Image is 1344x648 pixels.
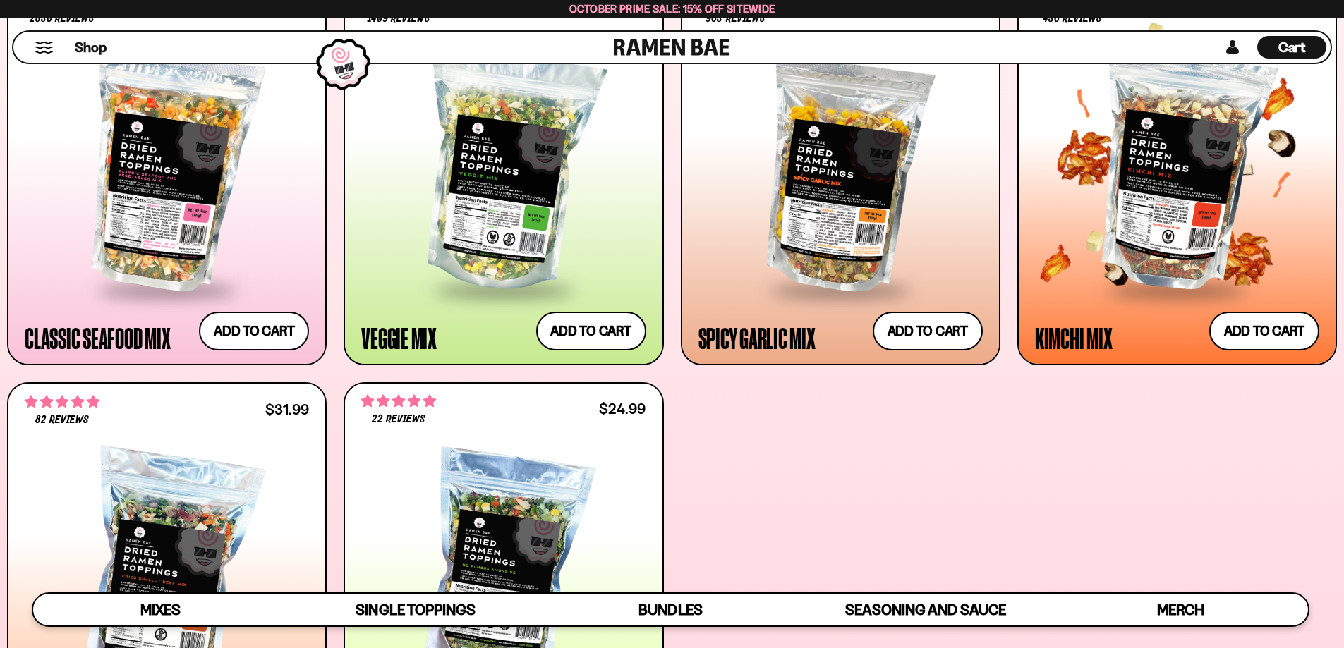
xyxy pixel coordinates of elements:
button: Add to cart [536,312,646,350]
a: Bundles [543,594,798,625]
div: $24.99 [599,402,646,415]
button: Add to cart [873,312,983,350]
div: $31.99 [265,403,309,416]
span: Bundles [638,601,702,618]
div: Spicy Garlic Mix [698,325,816,350]
span: Single Toppings [356,601,475,618]
button: Add to cart [199,312,309,350]
span: Cart [1278,39,1306,56]
a: Seasoning and Sauce [798,594,1053,625]
span: 4.82 stars [361,392,436,410]
span: Mixes [140,601,181,618]
div: Cart [1257,32,1326,63]
span: 22 reviews [372,414,425,425]
div: Veggie Mix [361,325,437,350]
span: 4.83 stars [25,393,99,411]
span: Shop [75,38,107,57]
span: October Prime Sale: 15% off Sitewide [569,2,775,16]
div: Classic Seafood Mix [25,325,170,350]
button: Mobile Menu Trigger [35,42,54,54]
a: Mixes [33,594,288,625]
a: Merch [1053,594,1308,625]
span: 82 reviews [35,415,89,426]
span: Seasoning and Sauce [845,601,1005,618]
span: Merch [1157,601,1204,618]
button: Add to cart [1209,312,1319,350]
div: Kimchi Mix [1035,325,1113,350]
a: Shop [75,36,107,59]
a: Single Toppings [288,594,543,625]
